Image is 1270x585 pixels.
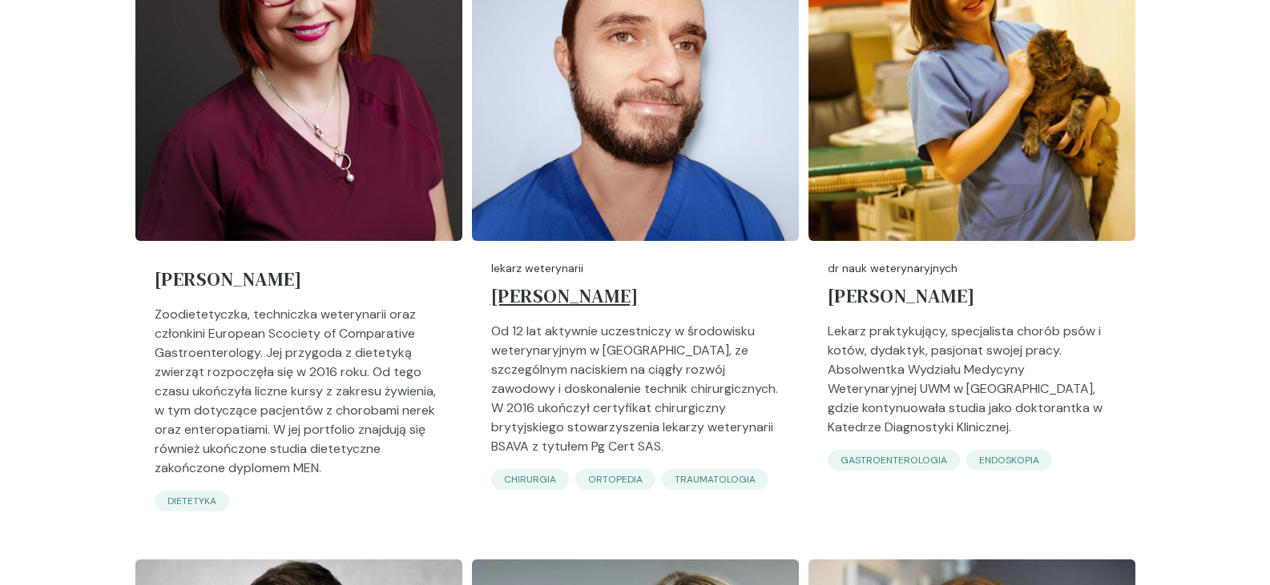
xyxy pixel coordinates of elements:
a: [PERSON_NAME] [828,277,1116,322]
a: [PERSON_NAME] [155,260,443,305]
p: lekarz weterynarii [491,260,780,277]
a: [PERSON_NAME] [491,277,780,322]
p: traumatologia [675,472,756,487]
p: gastroenterologia [841,453,947,467]
p: chirurgia [504,472,556,487]
p: dr nauk weterynaryjnych [828,260,1116,277]
p: Od 12 lat aktywnie uczestniczy w środowisku weterynaryjnym w [GEOGRAPHIC_DATA], ze szczególnym na... [491,322,780,469]
p: endoskopia [979,453,1039,467]
p: Lekarz praktykujący, specjalista chorób psów i kotów, dydaktyk, pasjonat swojej pracy. Absolwentk... [828,322,1116,450]
p: dietetyka [167,494,216,508]
p: ortopedia [588,472,643,487]
p: Zoodietetyczka, techniczka weterynarii oraz członkini European Scociety of Comparative Gastroente... [155,305,443,491]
